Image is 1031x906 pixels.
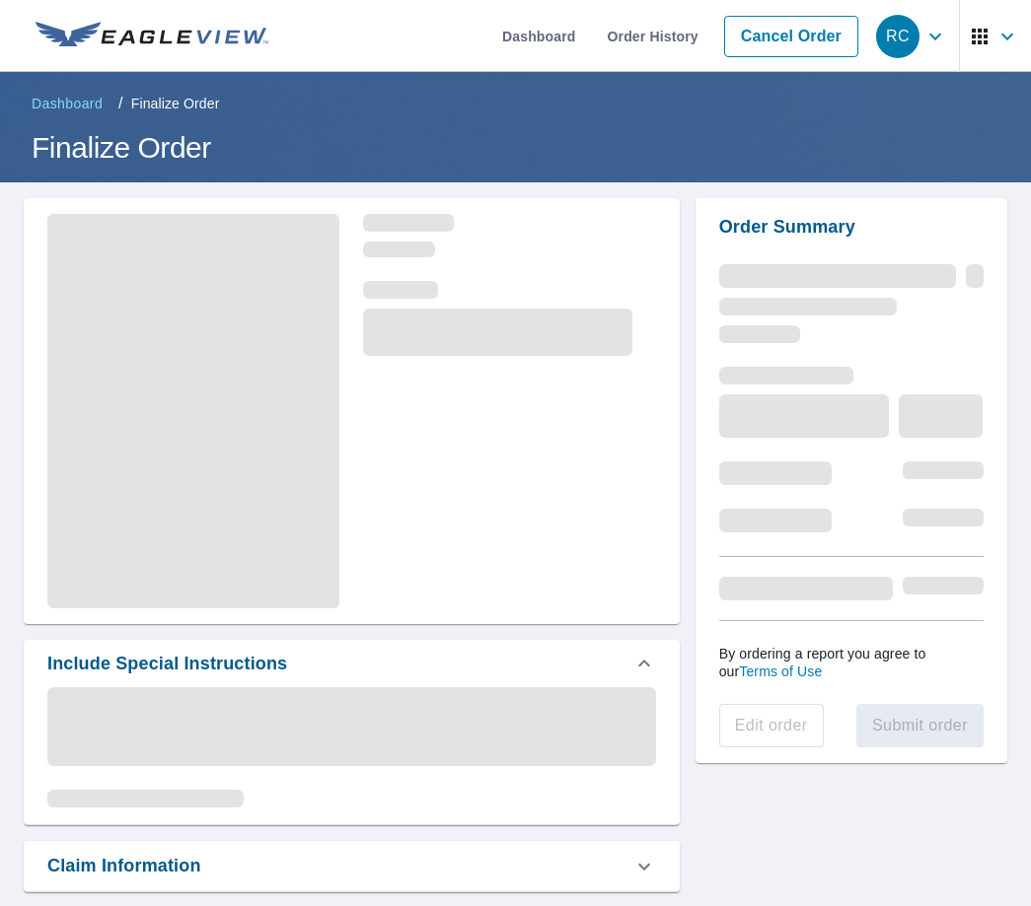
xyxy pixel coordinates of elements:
[24,640,680,687] div: Include Special Instructions
[118,92,123,115] li: /
[24,127,1007,168] h1: Finalize Order
[24,88,1007,119] nav: breadcrumb
[32,94,103,113] span: Dashboard
[739,663,822,679] a: Terms of Use
[719,214,984,241] p: Order Summary
[24,841,680,891] div: Claim Information
[47,651,287,677] div: Include Special Instructions
[876,15,920,58] div: RC
[131,94,220,113] p: Finalize Order
[24,88,110,119] a: Dashboard
[724,16,858,57] a: Cancel Order
[719,645,984,680] p: By ordering a report you agree to our
[47,853,201,879] div: Claim Information
[36,22,268,51] img: EV Logo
